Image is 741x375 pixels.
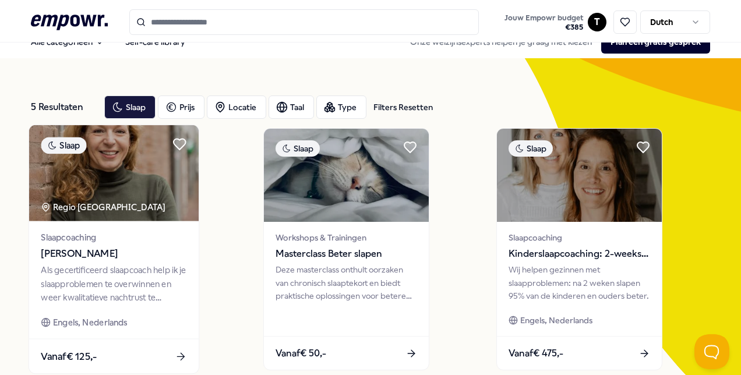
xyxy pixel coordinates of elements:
span: Engels, Nederlands [520,314,592,327]
div: Slaap [276,140,320,157]
button: Jouw Empowr budget€385 [502,11,585,34]
a: package imageSlaapWorkshops & TrainingenMasterclass Beter slapenDeze masterclass onthult oorzaken... [263,128,429,370]
a: Jouw Empowr budget€385 [500,10,588,34]
div: Als gecertificeerd slaapcoach help ik je slaapproblemen te overwinnen en weer kwalitatieve nachtr... [41,264,186,304]
span: Vanaf € 125,- [41,349,97,364]
button: Slaap [104,95,156,119]
button: Prijs [158,95,204,119]
span: Kinderslaapcoaching: 2-weekse slaapcoach trajecten [509,246,650,261]
button: Locatie [207,95,266,119]
img: package image [497,129,662,222]
div: Wij helpen gezinnen met slaapproblemen: na 2 weken slapen 95% van de kinderen en ouders beter. [509,263,650,302]
span: Workshops & Trainingen [276,231,417,244]
a: package imageSlaapSlaapcoachingKinderslaapcoaching: 2-weekse slaapcoach trajectenWij helpen gezin... [496,128,662,370]
div: Deze masterclass onthult oorzaken van chronisch slaaptekort en biedt praktische oplossingen voor ... [276,263,417,302]
img: package image [29,125,199,221]
div: 5 Resultaten [31,95,95,119]
button: Type [316,95,366,119]
div: Slaap [41,137,86,154]
img: package image [264,129,429,222]
span: Slaapcoaching [41,231,186,244]
span: Vanaf € 475,- [509,346,563,361]
input: Search for products, categories or subcategories [129,9,479,35]
span: € 385 [504,23,583,32]
iframe: Help Scout Beacon - Open [694,334,729,369]
button: Taal [269,95,314,119]
span: Engels, Nederlands [53,316,128,329]
span: Slaapcoaching [509,231,650,244]
button: T [588,13,606,31]
span: Jouw Empowr budget [504,13,583,23]
div: Slaap [509,140,553,157]
a: package imageSlaapRegio [GEOGRAPHIC_DATA] Slaapcoaching[PERSON_NAME]Als gecertificeerd slaapcoach... [29,125,200,374]
span: [PERSON_NAME] [41,246,186,261]
span: Masterclass Beter slapen [276,246,417,261]
span: Vanaf € 50,- [276,346,326,361]
div: Regio [GEOGRAPHIC_DATA] [41,200,167,214]
div: Filters Resetten [373,101,433,114]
